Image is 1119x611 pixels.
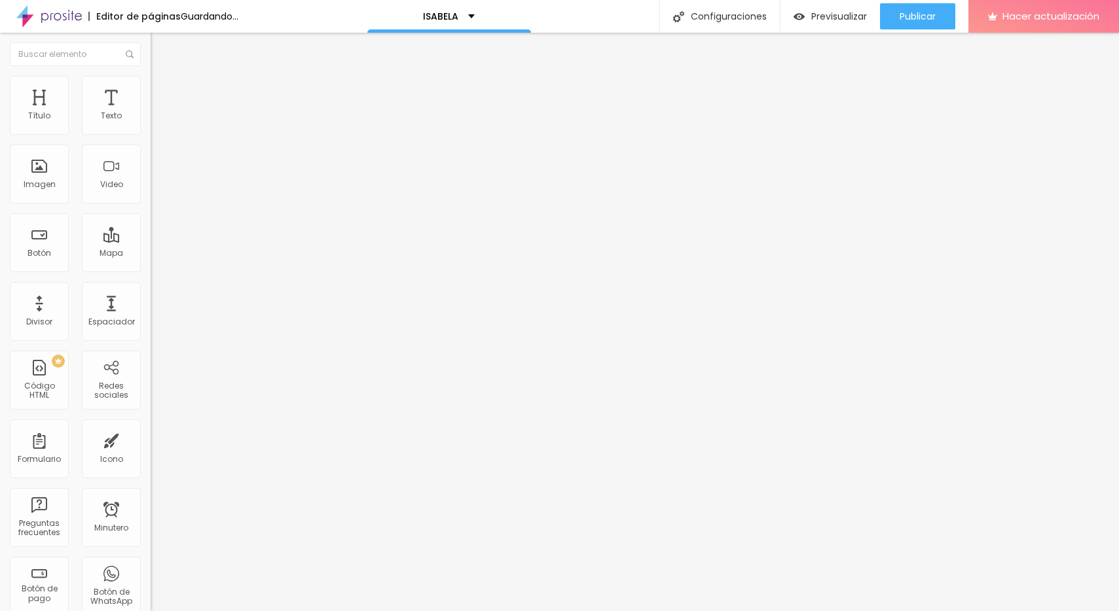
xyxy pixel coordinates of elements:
[101,110,122,121] font: Texto
[94,380,128,400] font: Redes sociales
[28,110,50,121] font: Título
[100,453,123,464] font: Icono
[880,3,955,29] button: Publicar
[780,3,880,29] button: Previsualizar
[100,179,123,190] font: Video
[811,10,867,23] font: Previsualizar
[94,522,128,533] font: Minutero
[151,33,1119,611] iframe: Editor
[126,50,134,58] img: Icono
[88,316,135,327] font: Espaciador
[181,10,238,23] font: Guardando...
[691,10,767,23] font: Configuraciones
[28,247,51,258] font: Botón
[26,316,52,327] font: Divisor
[100,247,123,258] font: Mapa
[673,11,684,22] img: Icono
[1002,9,1099,23] font: Hacer actualización
[18,517,60,538] font: Preguntas frecuentes
[10,43,141,66] input: Buscar elemento
[18,453,61,464] font: Formulario
[900,10,936,23] font: Publicar
[794,11,805,22] img: view-1.svg
[24,179,56,190] font: Imagen
[90,586,132,606] font: Botón de WhatsApp
[423,10,458,23] font: ISABELA
[96,10,181,23] font: Editor de páginas
[22,583,58,603] font: Botón de pago
[24,380,55,400] font: Código HTML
